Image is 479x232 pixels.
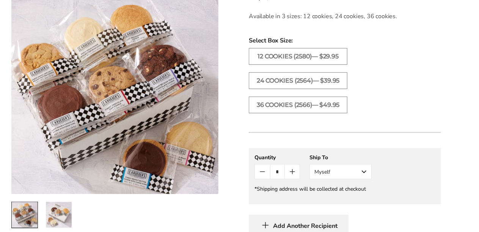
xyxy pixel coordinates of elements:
div: *Shipping address will be collected at checkout [254,185,435,193]
button: Count minus [255,165,270,179]
p: Available in 3 sizes: 12 cookies, 24 cookies, 36 cookies. [249,12,441,21]
label: 36 COOKIES (2566)— $49.95 [249,97,347,113]
img: Just The Cookies - Signature Cookie Assortment [12,202,38,228]
span: Add Another Recipient [273,222,338,230]
div: Quantity [254,154,300,161]
a: 1 / 2 [11,202,38,228]
span: Select Box Size: [249,36,441,45]
button: Myself [309,164,372,179]
label: 24 COOKIES (2564)— $39.95 [249,72,347,89]
button: Count plus [285,165,300,179]
input: Quantity [270,165,285,179]
label: 12 COOKIES (2580)— $29.95 [249,48,347,65]
img: Just The Cookies - Signature Cookie Assortment [46,202,72,228]
div: Ship To [309,154,372,161]
gfm-form: New recipient [249,148,441,204]
a: 2 / 2 [46,202,72,228]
